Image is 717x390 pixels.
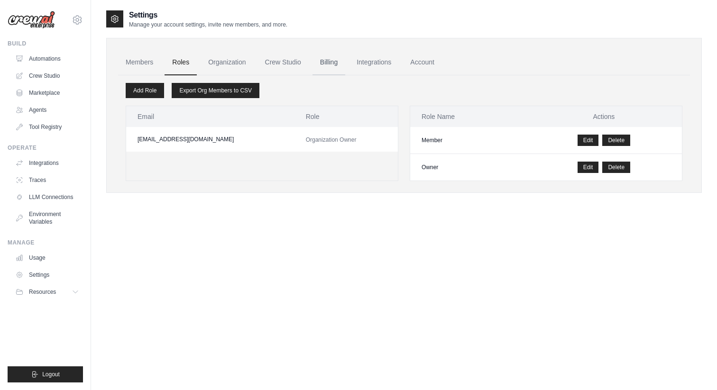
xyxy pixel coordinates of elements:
[11,155,83,171] a: Integrations
[602,162,630,173] button: Delete
[126,106,294,127] th: Email
[129,9,287,21] h2: Settings
[8,144,83,152] div: Operate
[11,68,83,83] a: Crew Studio
[165,50,197,75] a: Roles
[172,83,259,98] a: Export Org Members to CSV
[11,51,83,66] a: Automations
[129,21,287,28] p: Manage your account settings, invite new members, and more.
[126,83,164,98] a: Add Role
[29,288,56,296] span: Resources
[578,135,599,146] a: Edit
[11,250,83,265] a: Usage
[313,50,345,75] a: Billing
[11,119,83,135] a: Tool Registry
[410,127,526,154] td: Member
[42,371,60,378] span: Logout
[201,50,253,75] a: Organization
[11,190,83,205] a: LLM Connections
[526,106,682,127] th: Actions
[11,102,83,118] a: Agents
[8,239,83,246] div: Manage
[410,154,526,181] td: Owner
[8,11,55,29] img: Logo
[11,85,83,100] a: Marketplace
[294,106,398,127] th: Role
[11,284,83,299] button: Resources
[403,50,442,75] a: Account
[11,267,83,282] a: Settings
[118,50,161,75] a: Members
[126,127,294,152] td: [EMAIL_ADDRESS][DOMAIN_NAME]
[349,50,399,75] a: Integrations
[410,106,526,127] th: Role Name
[602,135,630,146] button: Delete
[11,172,83,188] a: Traces
[11,207,83,229] a: Environment Variables
[306,136,357,143] span: Organization Owner
[8,366,83,382] button: Logout
[257,50,309,75] a: Crew Studio
[8,40,83,47] div: Build
[578,162,599,173] a: Edit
